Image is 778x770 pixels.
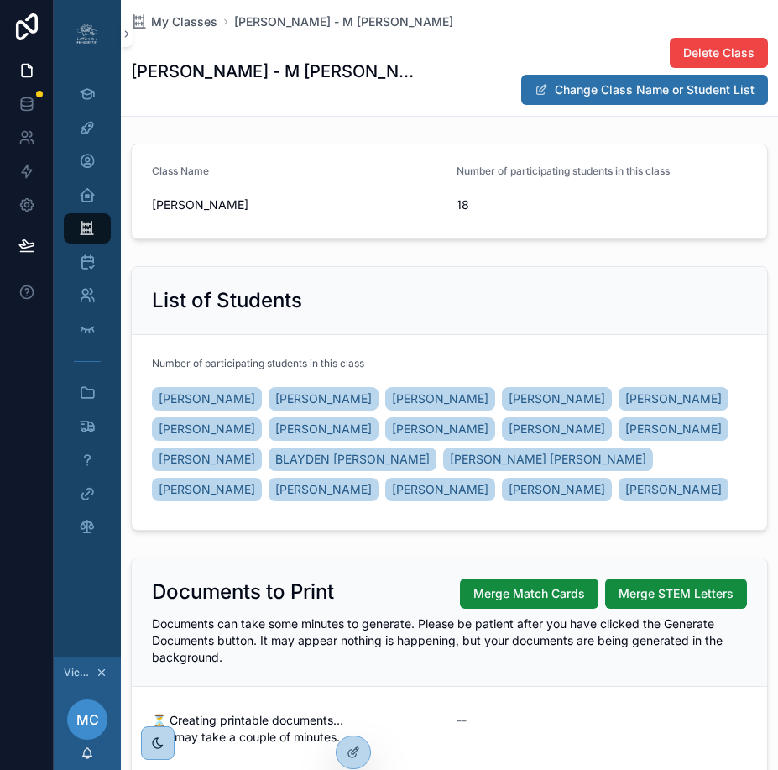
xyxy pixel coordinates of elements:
[269,448,436,471] a: BLAYDEN [PERSON_NAME]
[670,38,768,68] button: Delete Class
[619,585,734,602] span: Merge STEM Letters
[457,165,670,177] span: Number of participating students in this class
[275,390,372,407] span: [PERSON_NAME]
[152,417,262,441] a: [PERSON_NAME]
[269,478,379,501] a: [PERSON_NAME]
[152,165,209,177] span: Class Name
[385,387,495,411] a: [PERSON_NAME]
[457,712,467,729] span: --
[152,478,262,501] a: [PERSON_NAME]
[152,287,302,314] h2: List of Students
[159,481,255,498] span: [PERSON_NAME]
[131,13,217,30] a: My Classes
[64,666,92,679] span: Viewing as Manda
[152,579,334,605] h2: Documents to Print
[392,421,488,437] span: [PERSON_NAME]
[385,417,495,441] a: [PERSON_NAME]
[152,196,443,213] span: [PERSON_NAME]
[159,421,255,437] span: [PERSON_NAME]
[152,387,262,411] a: [PERSON_NAME]
[152,712,443,746] span: ⏳ Creating printable documents… this may take a couple of minutes.
[509,481,605,498] span: [PERSON_NAME]
[460,579,598,609] button: Merge Match Cards
[443,448,653,471] a: [PERSON_NAME] [PERSON_NAME]
[392,390,488,407] span: [PERSON_NAME]
[509,390,605,407] span: [PERSON_NAME]
[683,45,755,61] span: Delete Class
[152,448,262,471] a: [PERSON_NAME]
[74,20,101,47] img: App logo
[619,387,728,411] a: [PERSON_NAME]
[159,451,255,468] span: [PERSON_NAME]
[152,357,364,370] span: Number of participating students in this class
[509,421,605,437] span: [PERSON_NAME]
[275,481,372,498] span: [PERSON_NAME]
[457,196,748,213] span: 18
[392,481,488,498] span: [PERSON_NAME]
[625,481,722,498] span: [PERSON_NAME]
[234,13,453,30] a: [PERSON_NAME] - M [PERSON_NAME]
[619,478,728,501] a: [PERSON_NAME]
[269,387,379,411] a: [PERSON_NAME]
[275,421,372,437] span: [PERSON_NAME]
[450,451,646,468] span: [PERSON_NAME] [PERSON_NAME]
[502,417,612,441] a: [PERSON_NAME]
[605,579,747,609] button: Merge STEM Letters
[76,710,99,730] span: MC
[625,421,722,437] span: [PERSON_NAME]
[269,417,379,441] a: [PERSON_NAME]
[159,390,255,407] span: [PERSON_NAME]
[502,478,612,501] a: [PERSON_NAME]
[152,616,723,664] span: Documents can take some minutes to generate. Please be patient after you have clicked the Generat...
[521,75,768,105] button: Change Class Name or Student List
[502,387,612,411] a: [PERSON_NAME]
[625,390,722,407] span: [PERSON_NAME]
[385,478,495,501] a: [PERSON_NAME]
[131,60,423,83] h1: [PERSON_NAME] - M [PERSON_NAME]
[54,67,121,564] div: scrollable content
[473,585,585,602] span: Merge Match Cards
[619,417,728,441] a: [PERSON_NAME]
[275,451,430,468] span: BLAYDEN [PERSON_NAME]
[151,13,217,30] span: My Classes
